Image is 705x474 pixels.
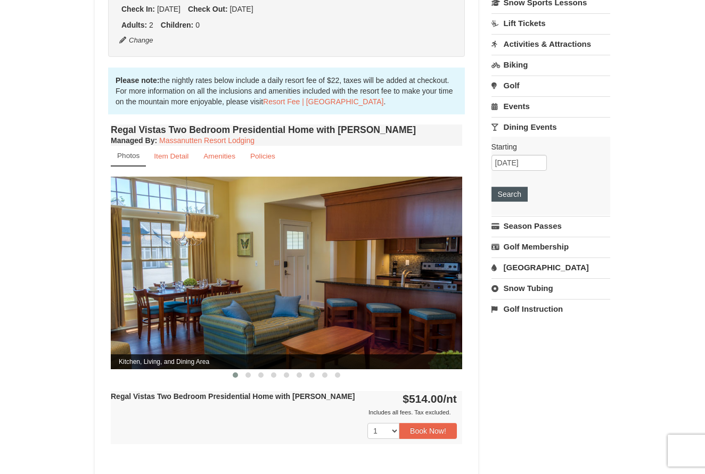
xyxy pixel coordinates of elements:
[119,35,154,46] button: Change
[491,142,602,152] label: Starting
[399,423,457,439] button: Book Now!
[250,152,275,160] small: Policies
[154,152,188,160] small: Item Detail
[111,146,146,167] a: Photos
[196,146,242,167] a: Amenities
[491,13,610,33] a: Lift Tickets
[491,237,610,256] a: Golf Membership
[157,5,181,13] span: [DATE]
[149,21,153,29] span: 2
[203,152,235,160] small: Amenities
[161,21,193,29] strong: Children:
[111,136,157,145] strong: :
[491,117,610,137] a: Dining Events
[491,278,610,298] a: Snow Tubing
[111,136,154,145] span: Managed By
[491,187,528,202] button: Search
[121,5,155,13] strong: Check In:
[491,257,610,277] a: [GEOGRAPHIC_DATA]
[491,299,610,319] a: Golf Instruction
[443,393,457,405] span: /nt
[491,76,610,95] a: Golf
[229,5,253,13] span: [DATE]
[159,136,255,145] a: Massanutten Resort Lodging
[188,5,228,13] strong: Check Out:
[491,55,610,74] a: Biking
[491,34,610,54] a: Activities & Attractions
[111,177,462,369] img: Kitchen, Living, and Dining Area
[111,407,457,418] div: Includes all fees. Tax excluded.
[116,76,159,85] strong: Please note:
[111,124,462,135] h4: Regal Vistas Two Bedroom Presidential Home with [PERSON_NAME]
[195,21,200,29] span: 0
[108,68,465,114] div: the nightly rates below include a daily resort fee of $22, taxes will be added at checkout. For m...
[147,146,195,167] a: Item Detail
[111,354,462,369] span: Kitchen, Living, and Dining Area
[491,96,610,116] a: Events
[121,21,147,29] strong: Adults:
[117,152,140,160] small: Photos
[243,146,282,167] a: Policies
[403,393,457,405] strong: $514.00
[111,392,355,401] strong: Regal Vistas Two Bedroom Presidential Home with [PERSON_NAME]
[491,216,610,236] a: Season Passes
[263,97,383,106] a: Resort Fee | [GEOGRAPHIC_DATA]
